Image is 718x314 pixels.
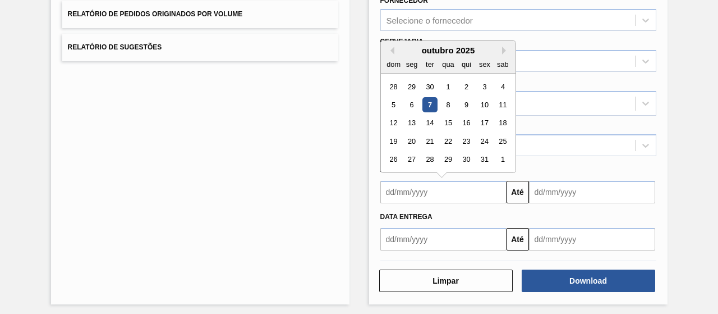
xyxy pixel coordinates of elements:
[422,97,437,112] div: Choose terça-feira, 7 de outubro de 2025
[386,57,401,72] div: dom
[386,79,401,94] div: Choose domingo, 28 de setembro de 2025
[404,116,419,131] div: Choose segunda-feira, 13 de outubro de 2025
[495,57,510,72] div: sab
[458,116,473,131] div: Choose quinta-feira, 16 de outubro de 2025
[386,47,394,54] button: Previous Month
[507,181,529,203] button: Até
[477,116,492,131] div: Choose sexta-feira, 17 de outubro de 2025
[380,213,432,221] span: Data Entrega
[380,38,424,45] label: Cervejaria
[386,16,473,25] div: Selecione o fornecedor
[384,78,512,169] div: month 2025-10
[386,134,401,149] div: Choose domingo, 19 de outubro de 2025
[379,270,513,292] button: Limpar
[477,57,492,72] div: sex
[440,152,455,167] div: Choose quarta-feira, 29 de outubro de 2025
[404,152,419,167] div: Choose segunda-feira, 27 de outubro de 2025
[458,97,473,112] div: Choose quinta-feira, 9 de outubro de 2025
[458,134,473,149] div: Choose quinta-feira, 23 de outubro de 2025
[422,57,437,72] div: ter
[68,10,243,18] span: Relatório de Pedidos Originados por Volume
[440,134,455,149] div: Choose quarta-feira, 22 de outubro de 2025
[380,228,507,251] input: dd/mm/yyyy
[458,57,473,72] div: qui
[422,134,437,149] div: Choose terça-feira, 21 de outubro de 2025
[422,79,437,94] div: Choose terça-feira, 30 de setembro de 2025
[495,97,510,112] div: Choose sábado, 11 de outubro de 2025
[386,97,401,112] div: Choose domingo, 5 de outubro de 2025
[404,79,419,94] div: Choose segunda-feira, 29 de setembro de 2025
[440,116,455,131] div: Choose quarta-feira, 15 de outubro de 2025
[502,47,510,54] button: Next Month
[404,134,419,149] div: Choose segunda-feira, 20 de outubro de 2025
[404,97,419,112] div: Choose segunda-feira, 6 de outubro de 2025
[477,79,492,94] div: Choose sexta-feira, 3 de outubro de 2025
[507,228,529,251] button: Até
[477,134,492,149] div: Choose sexta-feira, 24 de outubro de 2025
[495,134,510,149] div: Choose sábado, 25 de outubro de 2025
[458,152,473,167] div: Choose quinta-feira, 30 de outubro de 2025
[529,228,655,251] input: dd/mm/yyyy
[440,97,455,112] div: Choose quarta-feira, 8 de outubro de 2025
[495,79,510,94] div: Choose sábado, 4 de outubro de 2025
[386,152,401,167] div: Choose domingo, 26 de outubro de 2025
[495,152,510,167] div: Choose sábado, 1 de novembro de 2025
[440,79,455,94] div: Choose quarta-feira, 1 de outubro de 2025
[522,270,655,292] button: Download
[380,181,507,203] input: dd/mm/yyyy
[62,1,338,28] button: Relatório de Pedidos Originados por Volume
[477,152,492,167] div: Choose sexta-feira, 31 de outubro de 2025
[68,43,162,51] span: Relatório de Sugestões
[404,57,419,72] div: seg
[440,57,455,72] div: qua
[386,116,401,131] div: Choose domingo, 12 de outubro de 2025
[458,79,473,94] div: Choose quinta-feira, 2 de outubro de 2025
[422,152,437,167] div: Choose terça-feira, 28 de outubro de 2025
[529,181,655,203] input: dd/mm/yyyy
[495,116,510,131] div: Choose sábado, 18 de outubro de 2025
[62,34,338,61] button: Relatório de Sugestões
[422,116,437,131] div: Choose terça-feira, 14 de outubro de 2025
[477,97,492,112] div: Choose sexta-feira, 10 de outubro de 2025
[381,45,516,55] div: outubro 2025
